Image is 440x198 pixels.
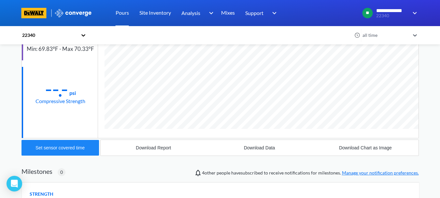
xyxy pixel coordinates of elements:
[361,32,410,39] div: all time
[30,190,53,198] span: STRENGTH
[21,32,78,39] div: 22340
[35,97,85,105] div: Compressive Strength
[60,169,63,176] span: 0
[54,9,92,17] img: logo_ewhite.svg
[202,169,419,176] span: people have subscribed to receive notifications for milestones.
[354,32,360,38] img: icon-clock.svg
[339,145,392,150] div: Download Chart as Image
[342,170,419,175] a: Manage your notification preferences.
[35,145,85,150] div: Set sensor covered time
[194,169,202,177] img: notifications-icon.svg
[21,167,52,175] h2: Milestones
[136,145,171,150] div: Download Report
[245,9,263,17] span: Support
[21,8,54,18] a: branding logo
[205,9,215,17] img: downArrow.svg
[244,145,275,150] div: Download Data
[101,140,206,156] button: Download Report
[268,9,278,17] img: downArrow.svg
[408,9,419,17] img: downArrow.svg
[45,81,68,97] div: --.-
[21,8,47,18] img: branding logo
[21,140,99,156] button: Set sensor covered time
[181,9,200,17] span: Analysis
[27,45,94,53] div: Min: 69.83°F - Max 70.33°F
[376,13,408,18] span: 22340
[206,140,312,156] button: Download Data
[312,140,418,156] button: Download Chart as Image
[7,176,22,191] div: Open Intercom Messenger
[202,170,216,175] span: Siobhan Sawyer, TJ Burnley, Jonathon Adams, Trey Triplet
